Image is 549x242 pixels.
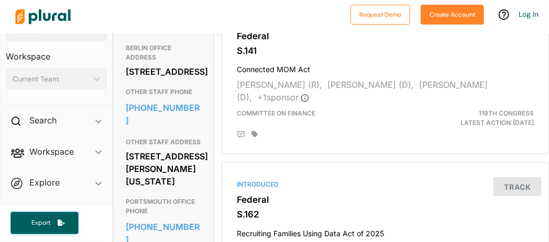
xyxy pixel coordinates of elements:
button: Track [493,177,542,197]
h3: S.141 [237,45,534,56]
h4: Recruiting Families Using Data Act of 2025 [237,224,534,238]
div: Latest Action: [DATE] [437,109,542,128]
div: Current Team [13,74,90,85]
h3: OTHER STAFF ADDRESS [126,136,201,148]
div: Add Position Statement [237,131,245,139]
div: Introduced [237,180,534,189]
button: Create Account [421,5,484,25]
h3: OTHER STAFF PHONE [126,86,201,98]
div: [STREET_ADDRESS][PERSON_NAME][US_STATE] [126,148,201,189]
a: [PHONE_NUMBER] [126,100,201,128]
a: Create Account [421,8,484,19]
span: Export [24,218,58,227]
span: [PERSON_NAME] (D), [327,79,414,90]
button: Export [10,212,79,234]
span: + 1 sponsor [257,92,309,102]
h2: Search [29,114,57,126]
a: Request Demo [350,8,410,19]
div: Add tags [251,131,258,138]
button: Request Demo [350,5,410,25]
h3: S.162 [237,209,534,220]
h4: Connected MOM Act [237,60,534,74]
span: [PERSON_NAME] (R), [237,79,322,90]
span: 119th Congress [479,109,534,117]
h3: Workspace [6,41,107,64]
a: Log In [519,9,539,19]
span: Committee on Finance [237,109,315,117]
h3: BERLIN OFFICE ADDRESS [126,42,201,64]
h3: Federal [237,31,534,41]
div: [STREET_ADDRESS] [126,64,201,79]
h3: Federal [237,194,534,205]
h3: PORTSMOUTH OFFICE PHONE [126,195,201,217]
